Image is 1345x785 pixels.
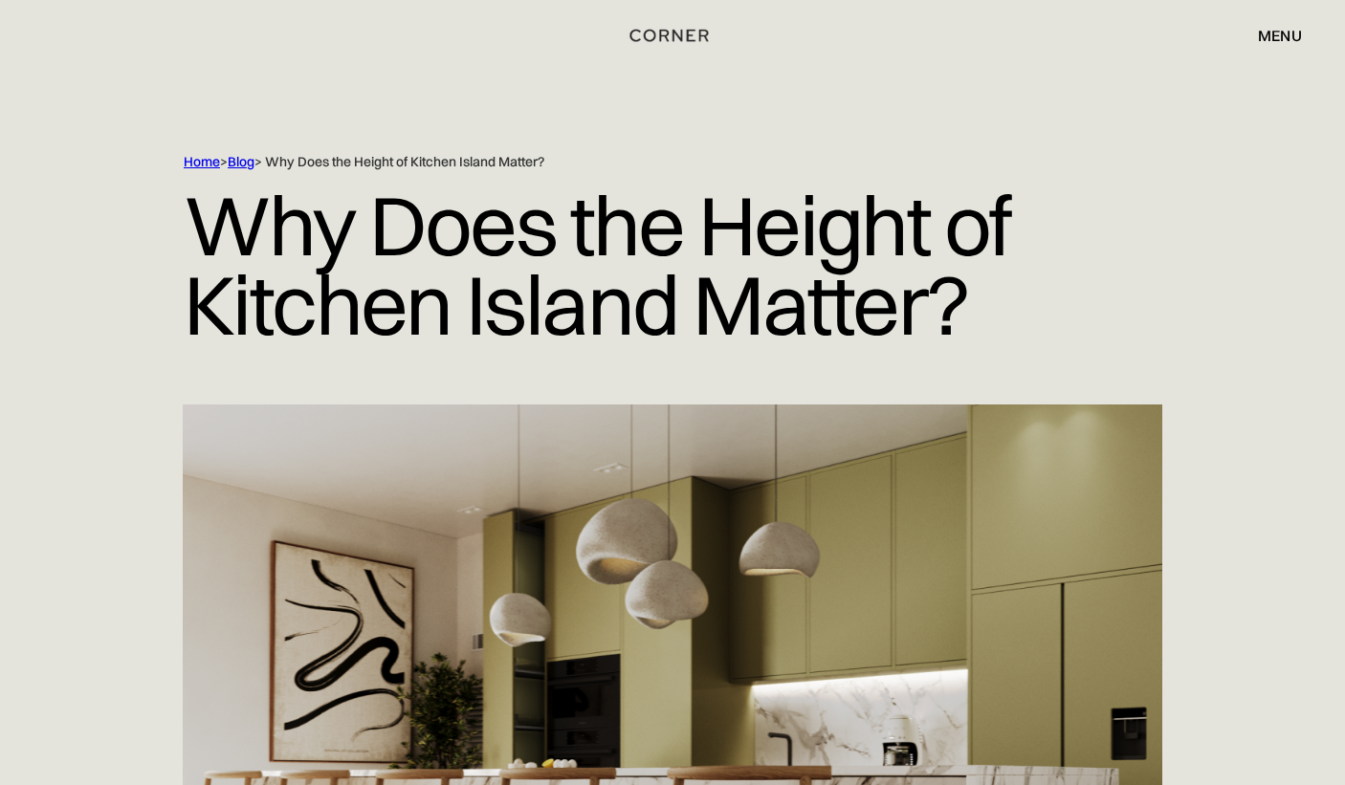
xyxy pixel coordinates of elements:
div: menu [1258,28,1302,43]
a: home [613,23,731,48]
div: menu [1239,19,1302,52]
div: > > Why Does the Height of Kitchen Island Matter? [184,153,1083,171]
a: Blog [228,153,254,170]
a: Home [184,153,220,170]
h1: Why Does the Height of Kitchen Island Matter? [184,171,1161,359]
